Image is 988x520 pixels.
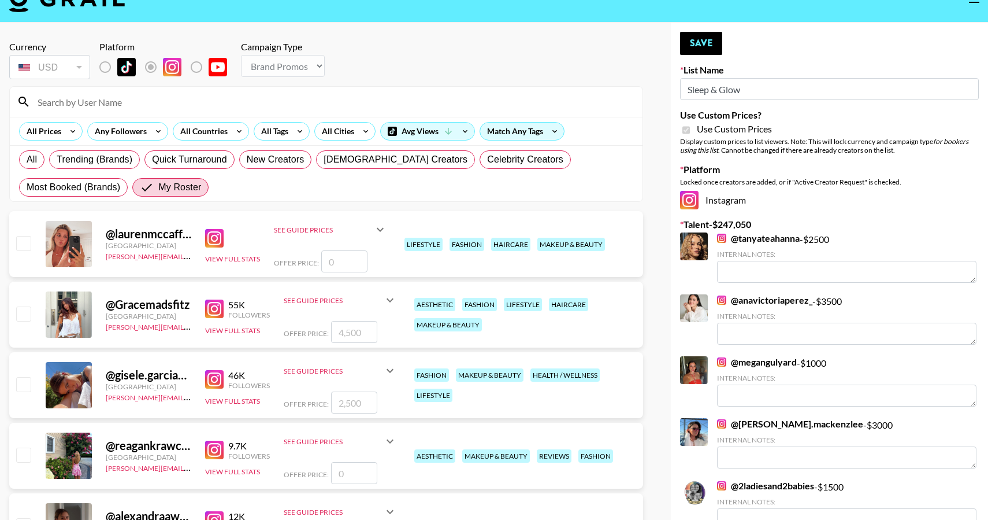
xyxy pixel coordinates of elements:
span: Quick Turnaround [152,153,227,167]
div: makeup & beauty [456,368,523,382]
div: Avg Views [381,123,474,140]
div: makeup & beauty [414,318,482,331]
div: fashion [462,298,497,311]
div: Match Any Tags [480,123,564,140]
div: fashion [450,238,484,251]
img: YouTube [209,58,227,76]
div: Internal Notes: [717,497,976,506]
div: fashion [414,368,449,382]
div: haircare [549,298,588,311]
img: Instagram [717,357,726,367]
div: See Guide Prices [284,437,383,446]
div: All Prices [20,123,64,140]
div: @ gisele.garcia18 [106,368,191,382]
span: Offer Price: [284,400,329,408]
div: @ Gracemadsfitz [106,297,191,312]
img: Instagram [205,300,224,318]
div: Followers [228,452,270,460]
a: @[PERSON_NAME].mackenzlee [717,418,863,430]
a: [PERSON_NAME][EMAIL_ADDRESS][PERSON_NAME][DOMAIN_NAME] [106,250,332,261]
div: All Countries [173,123,230,140]
div: [GEOGRAPHIC_DATA] [106,453,191,462]
a: [PERSON_NAME][EMAIL_ADDRESS][PERSON_NAME][DOMAIN_NAME] [106,391,332,402]
input: 2,500 [331,392,377,414]
img: Instagram [205,229,224,248]
button: View Full Stats [205,255,260,263]
label: Platform [680,164,979,175]
div: Internal Notes: [717,436,976,444]
div: health / wellness [530,368,600,382]
div: Internal Notes: [717,374,976,382]
div: - $ 2500 [717,233,976,283]
div: See Guide Prices [274,226,373,234]
span: Offer Price: [284,329,329,338]
span: Offer Price: [284,470,329,479]
div: reviews [537,449,571,463]
div: aesthetic [414,449,455,463]
div: Campaign Type [241,41,325,53]
div: @ reagankrawczyk [106,438,191,453]
div: See Guide Prices [284,296,383,305]
input: 0 [331,462,377,484]
div: lifestyle [404,238,443,251]
div: @ laurenmccaffreyyy [106,227,191,241]
label: Use Custom Prices? [680,109,979,121]
span: Offer Price: [274,259,319,267]
button: View Full Stats [205,326,260,335]
div: Platform [99,41,236,53]
div: See Guide Prices [274,216,387,244]
img: Instagram [717,296,726,305]
div: Currency is locked to USD [9,53,90,82]
span: New Creators [247,153,304,167]
img: TikTok [117,58,136,76]
div: All Cities [315,123,356,140]
img: Instagram [717,419,726,429]
input: 0 [321,250,367,272]
div: USD [12,57,88,78]
span: All [27,153,37,167]
em: for bookers using this list [680,137,968,154]
div: See Guide Prices [284,367,383,375]
input: 4,500 [331,321,377,343]
span: Trending (Brands) [57,153,132,167]
div: See Guide Prices [284,286,397,314]
div: Internal Notes: [717,250,976,259]
div: Followers [228,311,270,319]
label: Talent - $ 247,050 [680,219,979,230]
img: Instagram [205,441,224,459]
div: See Guide Prices [284,508,383,517]
span: My Roster [158,180,201,194]
div: makeup & beauty [537,238,605,251]
button: View Full Stats [205,397,260,405]
img: Instagram [680,191,699,209]
div: haircare [491,238,530,251]
img: Instagram [205,370,224,389]
div: - $ 3500 [717,294,976,345]
img: Instagram [717,234,726,243]
span: Most Booked (Brands) [27,180,120,194]
div: See Guide Prices [284,357,397,385]
button: View Full Stats [205,467,260,476]
label: List Name [680,64,979,76]
div: Followers [228,381,270,390]
input: Search by User Name [31,93,636,111]
div: 9.7K [228,440,270,452]
div: Any Followers [88,123,149,140]
div: fashion [578,449,613,463]
div: - $ 1000 [717,356,976,407]
span: Use Custom Prices [697,123,772,135]
div: List locked to Instagram. [99,55,236,79]
div: All Tags [254,123,291,140]
img: Instagram [717,481,726,491]
a: [PERSON_NAME][EMAIL_ADDRESS][PERSON_NAME][DOMAIN_NAME] [106,320,332,331]
a: @tanyateahanna [717,233,800,244]
div: Instagram [680,191,979,209]
a: @anavictoriaperez_ [717,294,812,306]
div: Locked once creators are added, or if "Active Creator Request" is checked. [680,178,979,186]
a: @2ladiesand2babies [717,480,814,492]
div: Display custom prices to list viewers. Note: This will lock currency and campaign type . Cannot b... [680,137,979,154]
div: See Guide Prices [284,427,397,455]
button: Save [680,32,722,55]
div: Currency [9,41,90,53]
img: Instagram [163,58,181,76]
